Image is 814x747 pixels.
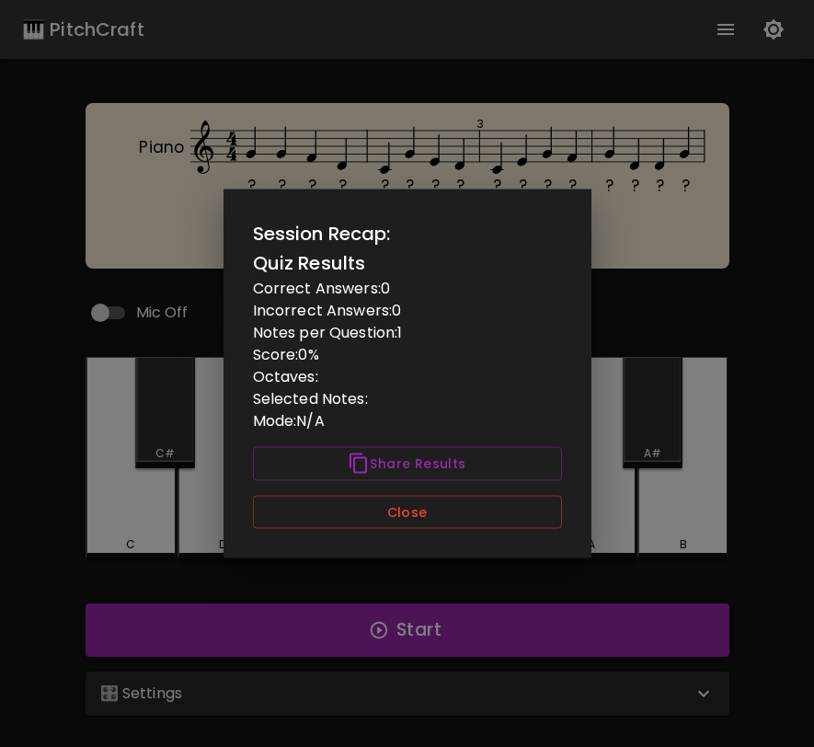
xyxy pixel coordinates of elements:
button: Share Results [253,447,562,481]
p: Correct Answers: 0 [253,278,562,300]
h6: Quiz Results [253,248,562,278]
p: Notes per Question: 1 [253,322,562,344]
p: Mode: N/A [253,410,562,432]
button: Close [253,495,562,529]
h2: Session Recap: [253,219,562,248]
p: Score: 0 % [253,344,562,366]
p: Selected Notes: [253,388,562,410]
p: Incorrect Answers: 0 [253,300,562,322]
p: Octaves: [253,366,562,388]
